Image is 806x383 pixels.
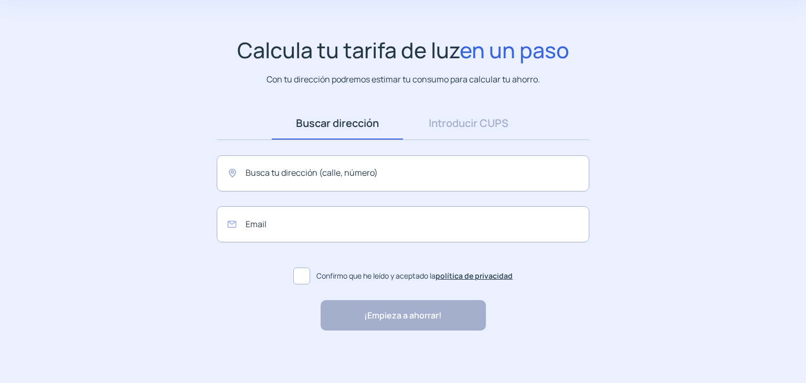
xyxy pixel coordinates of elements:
[267,73,540,86] p: Con tu dirección podremos estimar tu consumo para calcular tu ahorro.
[403,107,534,140] a: Introducir CUPS
[237,37,569,63] h1: Calcula tu tarifa de luz
[272,107,403,140] a: Buscar dirección
[436,271,513,281] a: política de privacidad
[316,270,513,282] span: Confirmo que he leído y aceptado la
[460,35,569,65] span: en un paso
